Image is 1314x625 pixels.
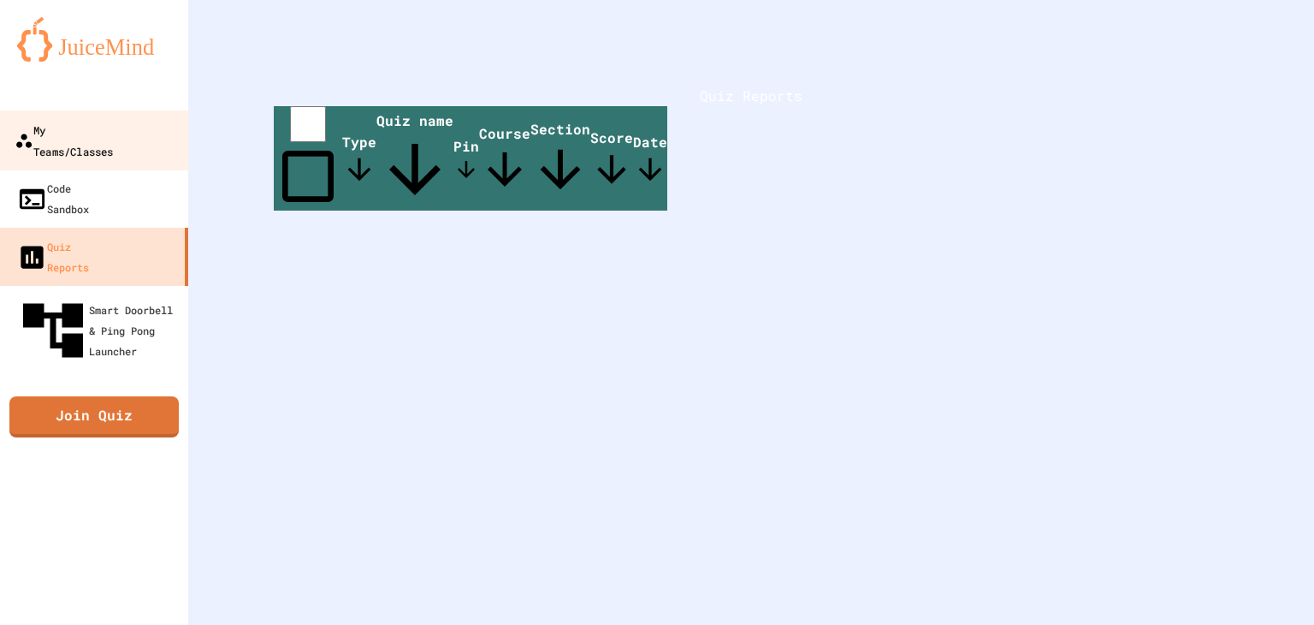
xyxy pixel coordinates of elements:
div: Smart Doorbell & Ping Pong Launcher [17,295,181,366]
span: Type [342,133,376,187]
span: Quiz name [376,111,453,208]
a: Join Quiz [9,396,179,437]
div: My Teams/Classes [15,119,113,161]
input: select all desserts [290,106,326,142]
span: Pin [453,137,479,182]
span: Score [590,128,633,191]
img: logo-orange.svg [17,17,171,62]
div: Quiz Reports [17,236,89,277]
span: Section [530,120,590,199]
span: Course [479,124,530,195]
span: Date [633,133,667,187]
h1: Quiz Reports [274,86,1228,106]
div: Code Sandbox [17,178,89,219]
